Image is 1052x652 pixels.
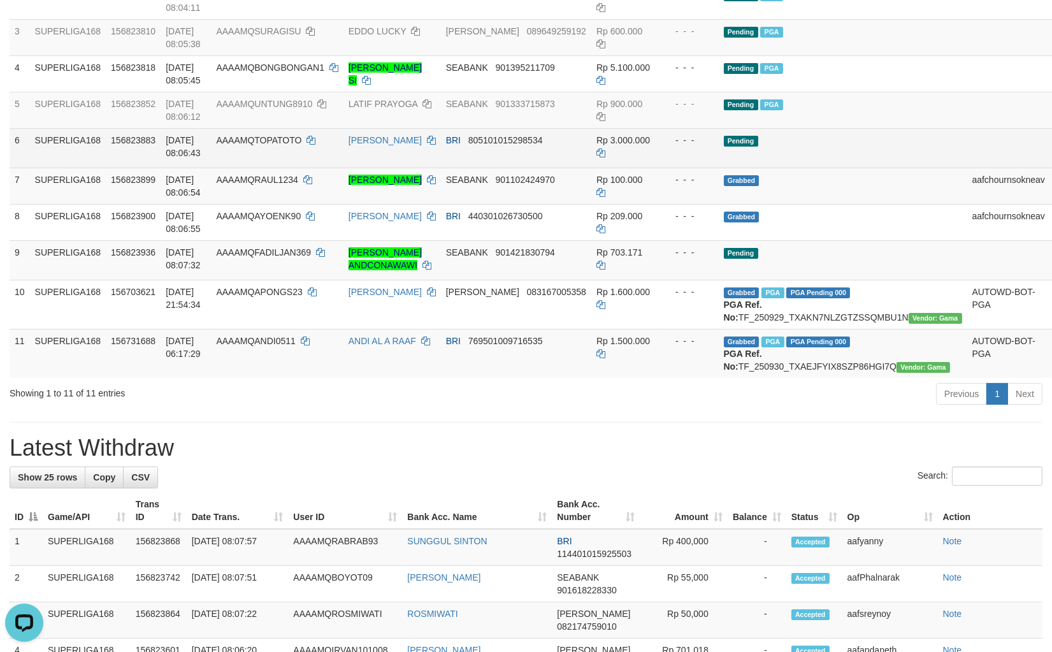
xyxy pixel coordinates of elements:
[665,286,714,298] div: - - -
[936,383,987,405] a: Previous
[967,204,1050,240] td: aafchournsokneav
[111,175,155,185] span: 156823899
[557,536,572,546] span: BRI
[446,175,488,185] span: SEABANK
[407,609,458,619] a: ROSMIWATI
[640,493,728,529] th: Amount: activate to sort column ascending
[724,63,758,74] span: Pending
[943,536,962,546] a: Note
[640,566,728,602] td: Rp 55,000
[724,287,760,298] span: Grabbed
[552,493,640,529] th: Bank Acc. Number: activate to sort column ascending
[111,135,155,145] span: 156823883
[724,99,758,110] span: Pending
[557,585,616,595] span: Copy 901618228330 to clipboard
[665,173,714,186] div: - - -
[938,493,1042,529] th: Action
[446,26,519,36] span: [PERSON_NAME]
[10,92,30,128] td: 5
[446,99,488,109] span: SEABANK
[349,247,422,270] a: [PERSON_NAME] ANDCONAWAWI
[943,572,962,583] a: Note
[216,247,311,257] span: AAAAMQFADILJAN369
[496,99,555,109] span: Copy 901333715873 to clipboard
[30,128,106,168] td: SUPERLIGA168
[761,337,784,347] span: Marked by aafromsomean
[596,287,650,297] span: Rp 1.600.000
[85,467,124,488] a: Copy
[952,467,1042,486] input: Search:
[728,602,786,639] td: -
[166,211,201,234] span: [DATE] 08:06:55
[30,19,106,55] td: SUPERLIGA168
[918,467,1042,486] label: Search:
[786,337,850,347] span: PGA Pending
[349,287,422,297] a: [PERSON_NAME]
[402,493,552,529] th: Bank Acc. Name: activate to sort column ascending
[349,62,422,85] a: [PERSON_NAME] SI
[166,62,201,85] span: [DATE] 08:05:45
[986,383,1008,405] a: 1
[349,211,422,221] a: [PERSON_NAME]
[527,287,586,297] span: Copy 083167005358 to clipboard
[216,62,324,73] span: AAAAMQBONGBONGAN1
[665,134,714,147] div: - - -
[724,349,762,372] b: PGA Ref. No:
[10,19,30,55] td: 3
[842,493,938,529] th: Op: activate to sort column ascending
[967,329,1050,378] td: AUTOWD-BOT-PGA
[728,566,786,602] td: -
[10,128,30,168] td: 6
[557,621,616,632] span: Copy 082174759010 to clipboard
[10,204,30,240] td: 8
[760,27,782,38] span: Marked by aafandaneth
[123,467,158,488] a: CSV
[166,135,201,158] span: [DATE] 08:06:43
[468,135,543,145] span: Copy 805101015298534 to clipboard
[111,99,155,109] span: 156823852
[10,529,43,566] td: 1
[728,529,786,566] td: -
[30,280,106,329] td: SUPERLIGA168
[842,566,938,602] td: aafPhalnarak
[349,336,416,346] a: ANDI AL A RAAF
[596,62,650,73] span: Rp 5.100.000
[557,609,630,619] span: [PERSON_NAME]
[596,247,642,257] span: Rp 703.171
[166,336,201,359] span: [DATE] 06:17:29
[10,168,30,204] td: 7
[496,175,555,185] span: Copy 901102424970 to clipboard
[131,529,187,566] td: 156823868
[10,435,1042,461] h1: Latest Withdraw
[842,529,938,566] td: aafyanny
[10,382,429,400] div: Showing 1 to 11 of 11 entries
[557,572,599,583] span: SEABANK
[216,135,301,145] span: AAAAMQTOPATOTO
[111,336,155,346] span: 156731688
[166,26,201,49] span: [DATE] 08:05:38
[166,287,201,310] span: [DATE] 21:54:34
[93,472,115,482] span: Copy
[111,62,155,73] span: 156823818
[724,248,758,259] span: Pending
[665,25,714,38] div: - - -
[596,336,650,346] span: Rp 1.500.000
[131,472,150,482] span: CSV
[288,566,402,602] td: AAAAMQBOYOT09
[596,135,650,145] span: Rp 3.000.000
[30,240,106,280] td: SUPERLIGA168
[288,529,402,566] td: AAAAMQRABRAB93
[349,175,422,185] a: [PERSON_NAME]
[10,566,43,602] td: 2
[724,300,762,322] b: PGA Ref. No:
[909,313,962,324] span: Vendor URL: https://trx31.1velocity.biz
[496,247,555,257] span: Copy 901421830794 to clipboard
[967,280,1050,329] td: AUTOWD-BOT-PGA
[760,99,782,110] span: PGA
[10,329,30,378] td: 11
[111,211,155,221] span: 156823900
[166,175,201,198] span: [DATE] 08:06:54
[596,99,642,109] span: Rp 900.000
[557,549,631,559] span: Copy 114401015925503 to clipboard
[791,573,830,584] span: Accepted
